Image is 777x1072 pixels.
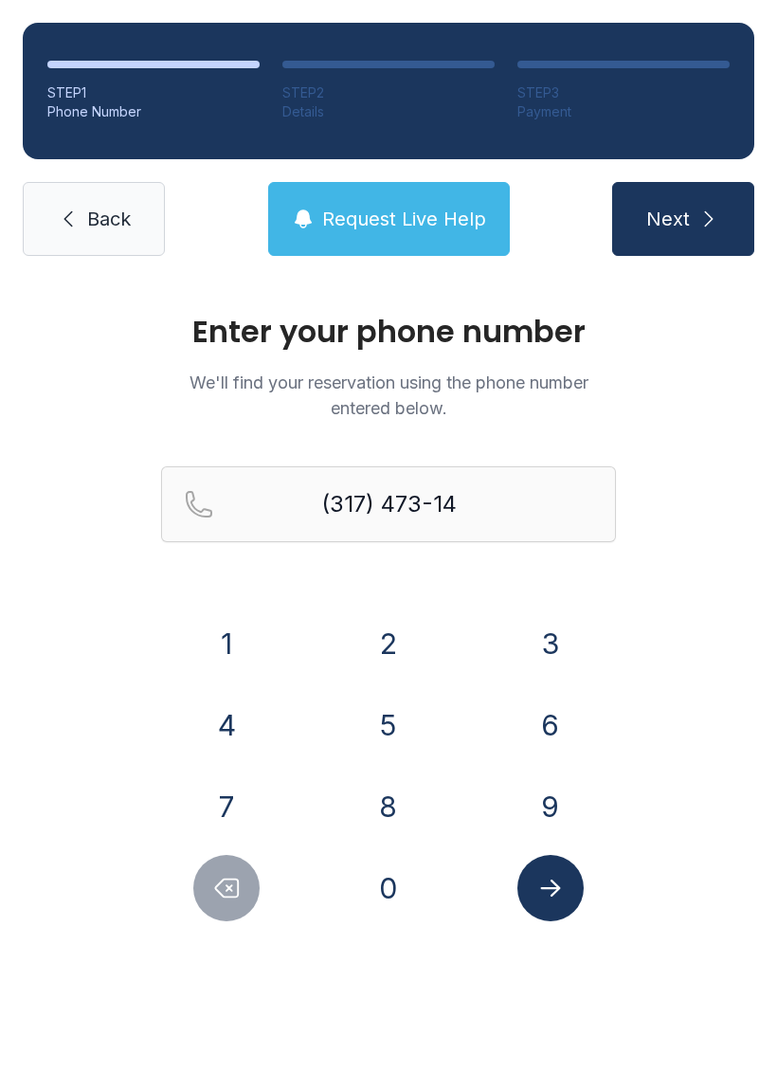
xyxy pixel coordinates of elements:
span: Next [646,206,690,232]
div: Payment [517,102,730,121]
div: Phone Number [47,102,260,121]
button: Submit lookup form [517,855,584,921]
button: 4 [193,692,260,758]
button: 3 [517,610,584,677]
span: Back [87,206,131,232]
input: Reservation phone number [161,466,616,542]
button: Delete number [193,855,260,921]
button: 9 [517,773,584,840]
button: 1 [193,610,260,677]
div: STEP 3 [517,83,730,102]
div: Details [282,102,495,121]
button: 7 [193,773,260,840]
p: We'll find your reservation using the phone number entered below. [161,370,616,421]
button: 6 [517,692,584,758]
h1: Enter your phone number [161,317,616,347]
div: STEP 1 [47,83,260,102]
button: 2 [355,610,422,677]
button: 0 [355,855,422,921]
button: 8 [355,773,422,840]
button: 5 [355,692,422,758]
span: Request Live Help [322,206,486,232]
div: STEP 2 [282,83,495,102]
